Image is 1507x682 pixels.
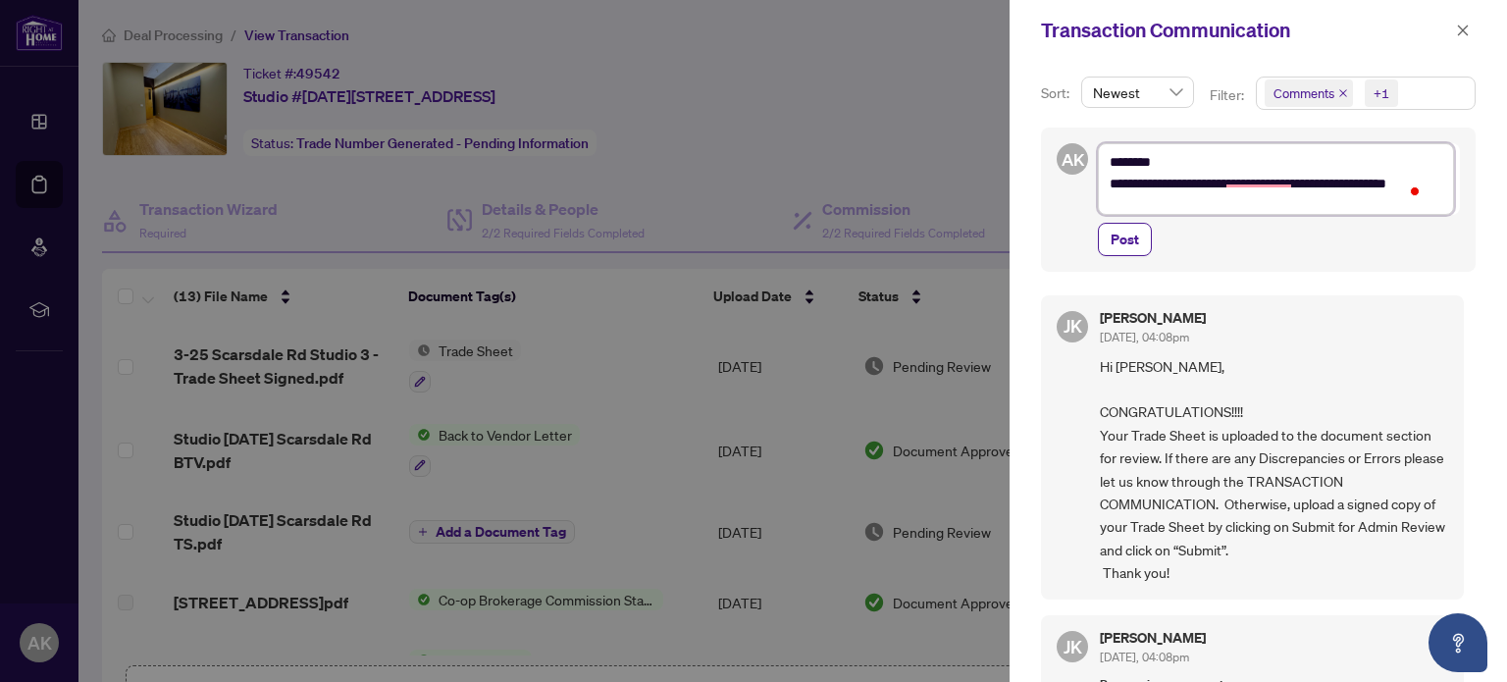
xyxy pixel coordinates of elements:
[1265,79,1353,107] span: Comments
[1041,82,1073,104] p: Sort:
[1429,613,1487,672] button: Open asap
[1064,633,1082,660] span: JK
[1093,78,1182,107] span: Newest
[1100,355,1448,585] span: Hi [PERSON_NAME], CONGRATULATIONS!!!! Your Trade Sheet is uploaded to the document section for re...
[1100,330,1189,344] span: [DATE], 04:08pm
[1100,311,1206,325] h5: [PERSON_NAME]
[1111,224,1139,255] span: Post
[1041,16,1450,45] div: Transaction Communication
[1098,143,1454,214] textarea: To enrich screen reader interactions, please activate Accessibility in Grammarly extension settings
[1210,84,1247,106] p: Filter:
[1098,223,1152,256] button: Post
[1374,83,1389,103] div: +1
[1100,650,1189,664] span: [DATE], 04:08pm
[1273,83,1334,103] span: Comments
[1061,146,1084,173] span: AK
[1456,24,1470,37] span: close
[1064,312,1082,340] span: JK
[1100,631,1206,645] h5: [PERSON_NAME]
[1338,88,1348,98] span: close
